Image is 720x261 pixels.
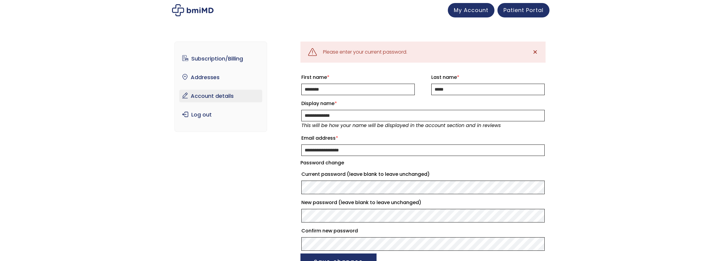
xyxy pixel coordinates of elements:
[179,90,263,102] a: Account details
[529,46,541,58] a: ✕
[179,52,263,65] a: Subscription/Billing
[300,159,344,167] legend: Password change
[179,108,263,121] a: Log out
[533,48,538,56] span: ✕
[448,3,494,17] a: My Account
[301,198,545,207] label: New password (leave blank to leave unchanged)
[301,133,545,143] label: Email address
[497,3,549,17] a: Patient Portal
[174,42,267,132] nav: Account pages
[301,122,501,129] em: This will be how your name will be displayed in the account section and in reviews
[503,6,543,14] span: Patient Portal
[301,169,545,179] label: Current password (leave blank to leave unchanged)
[179,71,263,84] a: Addresses
[301,73,415,82] label: First name
[323,48,407,56] div: Please enter your current password.
[301,226,545,236] label: Confirm new password
[454,6,488,14] span: My Account
[301,99,545,108] label: Display name
[431,73,545,82] label: Last name
[172,4,214,16] img: My account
